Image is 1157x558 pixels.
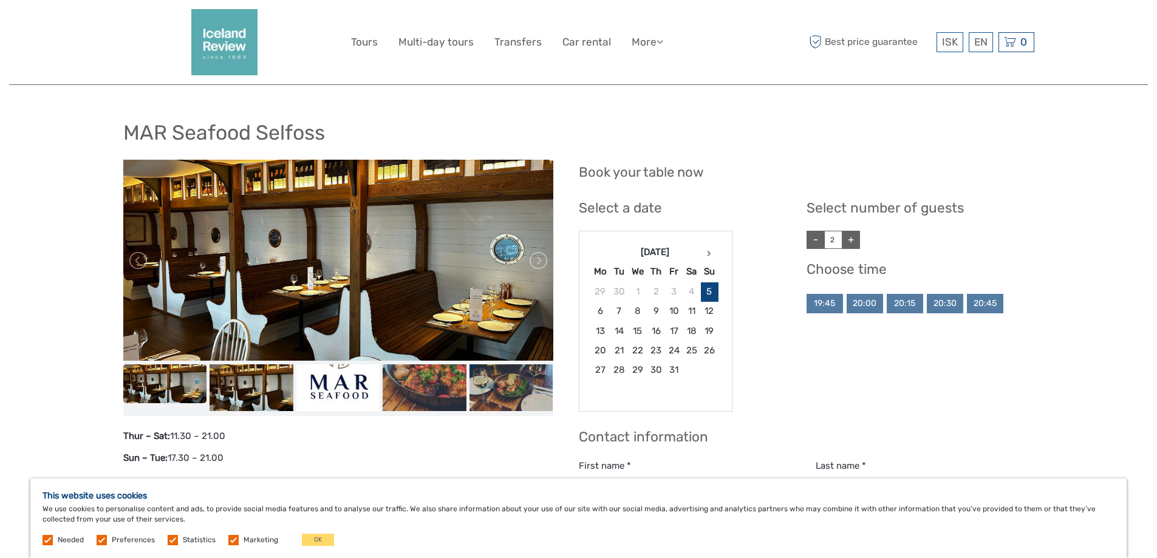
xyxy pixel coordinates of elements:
[590,282,610,301] td: 29
[123,429,553,444] p: 11.30 – 21.00
[847,294,883,313] div: 20:00
[632,33,663,51] a: More
[562,33,611,51] a: Car rental
[610,262,628,282] th: Tu
[647,361,665,380] td: 30
[1019,36,1029,48] span: 0
[700,282,718,301] td: 5
[665,341,683,361] td: 24
[969,32,993,52] div: EN
[665,302,683,321] td: 10
[647,341,665,361] td: 23
[469,364,553,411] img: 6d157d433a264cdf862a6139bec6211b_slider_thumbnail.jpg
[610,302,628,321] td: 7
[665,321,683,341] td: 17
[610,282,628,301] td: 30
[967,294,1003,313] div: 20:45
[610,321,628,341] td: 14
[942,36,958,48] span: ISK
[842,231,860,249] a: +
[807,32,933,52] span: Best price guarantee
[683,262,700,282] th: Sa
[628,282,647,301] td: 1
[590,302,610,321] td: 6
[123,364,207,403] img: bf973fb96dbf4b8a8312e3b34dd77cd2.jpg
[647,262,665,282] th: Th
[647,321,665,341] td: 16
[123,430,170,441] strong: Thur – Sat:
[123,451,553,466] p: 17.30 – 21.00
[807,261,1034,277] h3: Choose time
[665,262,683,282] th: Fr
[579,200,781,216] h3: Select a date
[123,452,168,463] strong: Sun – Tue:
[628,361,647,380] td: 29
[647,302,665,321] td: 9
[665,282,683,301] td: 3
[43,491,1114,501] h5: This website uses cookies
[579,429,1034,445] h3: Contact information
[398,33,474,51] a: Multi-day tours
[807,231,825,249] a: -
[610,361,628,380] td: 28
[807,294,843,313] div: 19:45
[123,120,325,145] h1: MAR Seafood Selfoss
[628,341,647,361] td: 22
[590,341,610,361] td: 20
[700,341,718,361] td: 26
[590,361,610,380] td: 27
[683,321,700,341] td: 18
[383,364,466,411] img: 008c8ad20f1b43508a17bd4ef4489e3f_slider_thumbnail.jpg
[927,294,963,313] div: 20:30
[647,282,665,301] td: 2
[183,535,216,545] label: Statistics
[210,364,293,411] img: 2278c2b3277e4097a706d705bc94a74b_slider_thumbnail.jpg
[296,364,380,411] img: fc43a4795836412385739aa9d99089d4_slider_thumbnail.jpg
[351,33,378,51] a: Tours
[628,262,647,282] th: We
[665,361,683,380] td: 31
[807,200,1034,216] h3: Select number of guests
[590,321,610,341] td: 13
[700,262,718,282] th: Su
[610,341,628,361] td: 21
[628,321,647,341] td: 15
[302,534,334,546] button: OK
[590,262,610,282] th: Mo
[579,165,704,180] h2: Book your table now
[191,9,258,75] img: 2352-2242c590-57d0-4cbf-9375-f685811e12ac_logo_big.png
[816,460,866,472] label: Last name *
[628,302,647,321] td: 8
[683,282,700,301] td: 4
[700,302,718,321] td: 12
[30,478,1127,558] div: We use cookies to personalise content and ads, to provide social media features and to analyse ou...
[683,341,700,361] td: 25
[494,33,542,51] a: Transfers
[123,160,553,361] img: bf973fb96dbf4b8a8312e3b34dd77cd2.jpg
[683,302,700,321] td: 11
[700,321,718,341] td: 19
[579,460,631,472] label: First name *
[887,294,923,313] div: 20:15
[610,242,700,262] th: [DATE]
[112,535,155,545] label: Preferences
[58,535,84,545] label: Needed
[244,535,278,545] label: Marketing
